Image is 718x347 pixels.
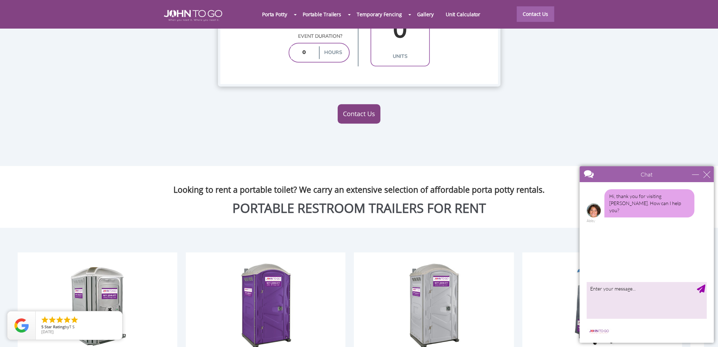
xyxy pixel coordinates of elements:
h3: Looking to rent a portable toilet? We carry an extensive selection of affordable porta potty rent... [5,173,713,194]
img: Review Rating [14,318,29,333]
span: by [41,325,117,330]
a: Unit Calculator [440,7,487,22]
a: Temporary Fencing [351,7,408,22]
a: Contact Us [517,6,554,22]
li:  [55,316,64,324]
li:  [63,316,71,324]
li:  [48,316,57,324]
iframe: Live Chat Box [575,162,718,347]
a: Porta Potty [256,7,293,22]
a: Gallery [411,7,439,22]
img: JOHN to go [164,10,222,21]
p: Event duration? [289,33,350,40]
label: hours [319,46,347,59]
h2: PORTABLE RESTROOM TRAILERS FOR RENT [5,201,713,215]
span: T S [69,324,75,329]
span: [DATE] [41,329,54,334]
input: 0 [373,10,427,50]
a: Portable Trailers [297,7,347,22]
a: Contact Us [338,104,380,124]
label: units [373,50,427,63]
span: 5 [41,324,43,329]
li:  [70,316,79,324]
span: Star Rating [44,324,65,329]
li:  [41,316,49,324]
input: 0 [291,46,318,59]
